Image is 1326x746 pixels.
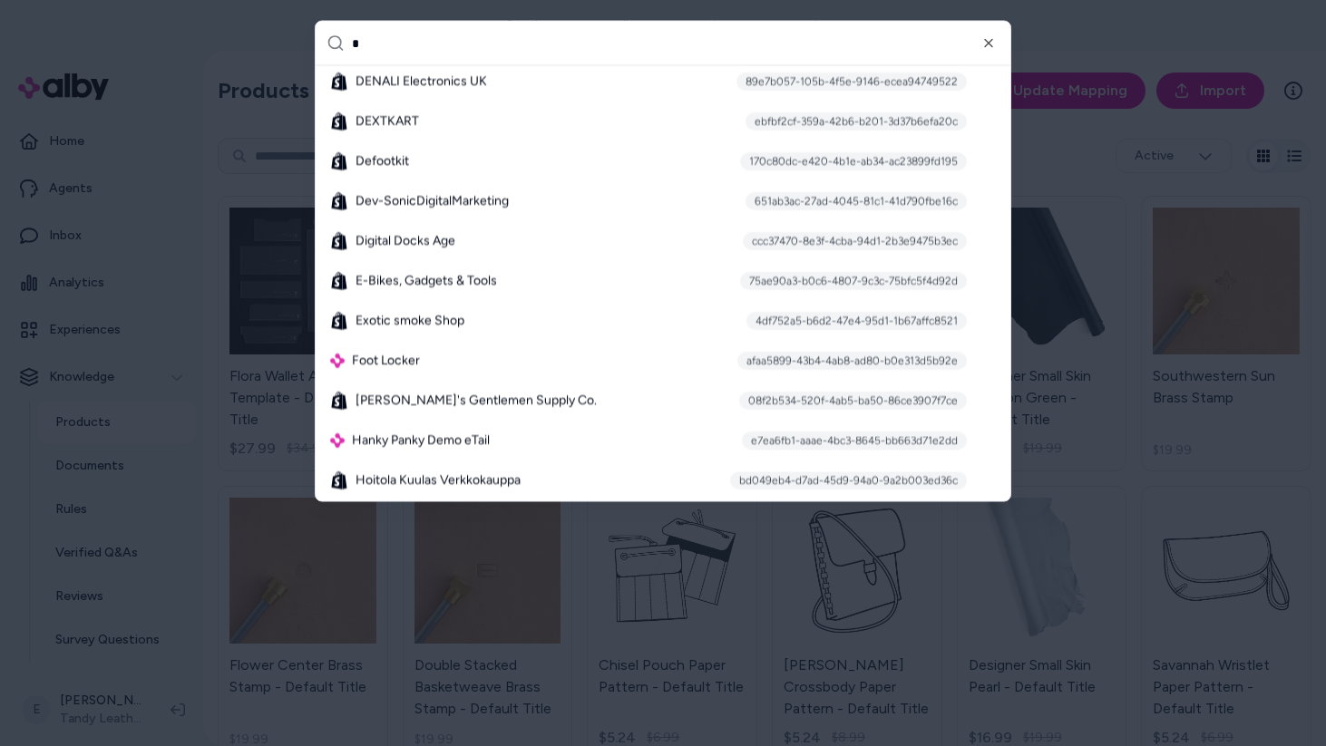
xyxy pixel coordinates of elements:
[356,73,487,92] span: DENALI Electronics UK
[356,313,464,331] span: Exotic smoke Shop
[356,113,419,131] span: DEXTKART
[730,472,967,490] div: bd049eb4-d7ad-45d9-94a0-9a2b003ed36c
[356,193,509,211] span: Dev-SonicDigitalMarketing
[330,434,345,449] img: alby Logo
[330,354,345,369] img: alby Logo
[746,193,967,211] div: 651ab3ac-27ad-4045-81c1-41d790fbe16c
[356,472,521,490] span: Hoitola Kuulas Verkkokauppa
[352,432,490,451] span: Hanky Panky Demo eTail
[356,153,409,171] span: Defootkit
[739,392,967,411] div: 08f2b534-520f-4ab5-ba50-86ce3907f7ce
[740,273,967,291] div: 75ae90a3-b0c6-4807-9c3c-75bfc5f4d92d
[356,233,455,251] span: Digital Docks Age
[746,113,967,131] div: ebfbf2cf-359a-42b6-b201-3d37b6efa20c
[737,353,967,371] div: afaa5899-43b4-4ab8-ad80-b0e313d5b92e
[746,313,967,331] div: 4df752a5-b6d2-47e4-95d1-1b67affc8521
[740,153,967,171] div: 170c80dc-e420-4b1e-ab34-ac23899fd195
[352,353,420,371] span: Foot Locker
[736,73,967,92] div: 89e7b057-105b-4f5e-9146-ecea94749522
[356,392,597,411] span: [PERSON_NAME]'s Gentlemen Supply Co.
[742,432,967,451] div: e7ea6fb1-aaae-4bc3-8645-bb663d71e2dd
[356,273,497,291] span: E-Bikes, Gadgets & Tools
[743,233,967,251] div: ccc37470-8e3f-4cba-94d1-2b3e9475b3ec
